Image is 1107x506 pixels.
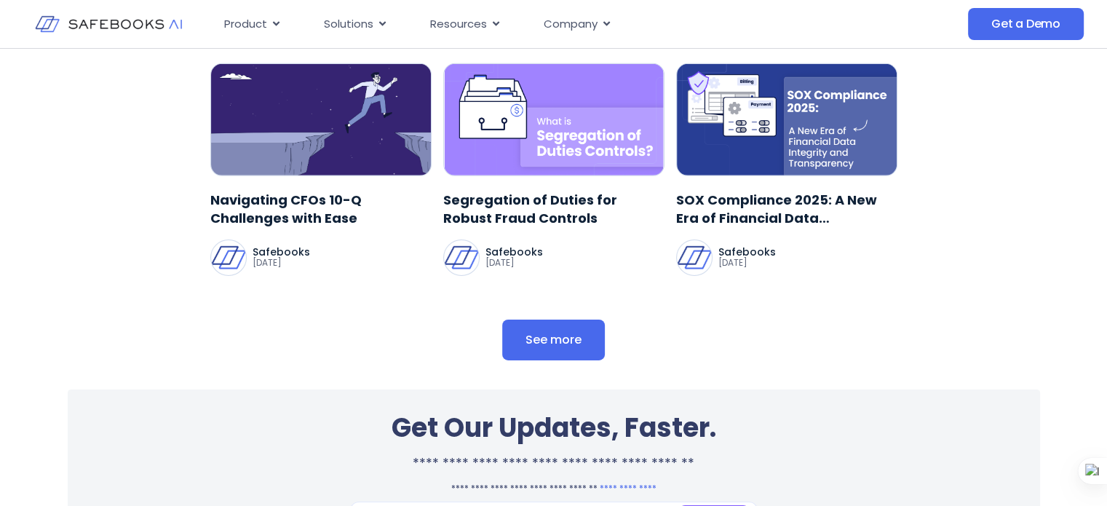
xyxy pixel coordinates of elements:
img: Safebooks [444,240,479,275]
img: Safebooks [677,240,712,275]
span: Company [544,16,598,33]
p: [DATE] [485,257,543,269]
p: Safebooks [485,247,543,257]
a: Segregation of Duties for Robust Fraud Controls [443,191,664,227]
img: Safebooks [211,240,246,275]
img: SOX_Compliance_2025_Financial_Data_Transparency-1746003380280.png [676,63,897,176]
span: Product [224,16,267,33]
a: SOX Compliance 2025: A New Era of Financial Data Transparency [676,191,897,227]
p: [DATE] [718,257,776,269]
a: Navigating CFOs 10-Q Challenges with Ease [210,191,432,227]
p: Safebooks [718,247,776,257]
p: [DATE] [253,257,310,269]
span: Solutions [324,16,373,33]
span: Resources [430,16,487,33]
nav: Menu [213,10,842,39]
img: CFO_10Q_Challenges_1-1745304570588.png [210,63,432,176]
a: Get a Demo [968,8,1084,40]
div: Menu Toggle [213,10,842,39]
p: Safebooks [253,247,310,257]
span: Get a Demo [991,17,1060,31]
img: Segregation_of_Duties_for_Fraud_Controls_1-1745252546502.png [443,63,664,176]
a: See more [502,320,605,360]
